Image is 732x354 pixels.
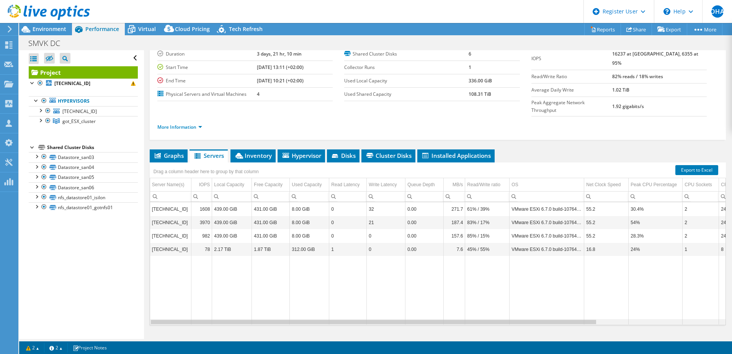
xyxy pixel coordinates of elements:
td: Column Read/Write ratio, Value 45% / 55% [465,243,510,256]
span: Cloud Pricing [175,25,210,33]
td: Column Read Latency, Value 0 [329,229,367,243]
label: IOPS [531,55,612,62]
b: 1 [469,64,471,70]
a: Export [652,23,687,35]
td: Column Local Capacity, Filter cell [212,191,252,202]
a: More [687,23,722,35]
td: Free Capacity Column [252,178,290,192]
label: Read/Write Ratio [531,73,612,80]
span: Virtual [138,25,156,33]
span: Graphs [154,152,184,159]
td: Local Capacity Column [212,178,252,192]
td: IOPS Column [191,178,212,192]
div: Server Name(s) [152,180,185,189]
td: Column Net Clock Speed, Value 55.2 [584,229,629,243]
td: Column Write Latency, Value 21 [367,216,405,229]
td: Column Free Capacity, Value 1.87 TiB [252,243,290,256]
td: Column Write Latency, Value 0 [367,229,405,243]
td: Column Server Name(s), Value 172.16.0.153 [150,229,191,243]
td: Column MB/s, Value 271.7 [444,202,465,216]
td: Column IOPS, Filter cell [191,191,212,202]
td: Column IOPS, Value 3970 [191,216,212,229]
a: Export to Excel [675,165,718,175]
td: Column Local Capacity, Value 439.00 GiB [212,216,252,229]
td: Column Queue Depth, Value 0.00 [405,216,444,229]
a: nfs_datastore01_isilon [29,192,138,202]
a: Datastore_san06 [29,182,138,192]
label: Duration [157,50,257,58]
td: Column IOPS, Value 1608 [191,202,212,216]
td: Column Local Capacity, Value 439.00 GiB [212,202,252,216]
span: Environment [33,25,66,33]
td: Write Latency Column [367,178,405,192]
a: nfs_datastore01_gotnfs01 [29,202,138,212]
td: Column Used Capacity, Value 8.00 GiB [290,202,329,216]
td: Column Server Name(s), Value 172.16.0.151 [150,202,191,216]
a: More Information [157,124,202,130]
td: Column Net Clock Speed, Value 55.2 [584,216,629,229]
td: Used Capacity Column [290,178,329,192]
div: Peak CPU Percentage [631,180,677,189]
td: MB/s Column [444,178,465,192]
div: Shared Cluster Disks [47,143,138,152]
b: 1.02 TiB [612,87,629,93]
td: Column OS, Value VMware ESXi 6.7.0 build-10764712 [510,229,584,243]
a: Share [621,23,652,35]
span: OHA [711,5,724,18]
span: Tech Refresh [229,25,263,33]
td: OS Column [510,178,584,192]
td: Column Read Latency, Value 0 [329,202,367,216]
span: Disks [331,152,356,159]
td: Column Free Capacity, Value 431.00 GiB [252,202,290,216]
td: Column Net Clock Speed, Filter cell [584,191,629,202]
td: Column Read Latency, Value 0 [329,216,367,229]
td: Column Read/Write ratio, Filter cell [465,191,510,202]
td: Column CPU Sockets, Filter cell [683,191,719,202]
td: Column Write Latency, Value 0 [367,243,405,256]
td: Column Queue Depth, Value 0.00 [405,243,444,256]
td: Column Peak CPU Percentage, Value 30.4% [629,202,683,216]
td: Column OS, Value VMware ESXi 6.7.0 build-10764712 [510,243,584,256]
a: 2 [44,343,68,352]
td: Column Peak CPU Percentage, Value 24% [629,243,683,256]
span: got_ESX_cluster [62,118,96,125]
span: Inventory [234,152,272,159]
td: Column Used Capacity, Filter cell [290,191,329,202]
div: MB/s [453,180,463,189]
span: Servers [193,152,224,159]
b: 16237 at [GEOGRAPHIC_DATA], 6355 at 95% [612,51,698,66]
td: Column Server Name(s), Value 172.16.0.152 [150,216,191,229]
div: Read Latency [331,180,359,189]
div: Queue Depth [407,180,435,189]
b: 3 days, 21 hr, 10 min [257,51,302,57]
td: Peak CPU Percentage Column [629,178,683,192]
td: Column Read/Write ratio, Value 83% / 17% [465,216,510,229]
td: Column IOPS, Value 78 [191,243,212,256]
td: Column IOPS, Value 982 [191,229,212,243]
span: Installed Applications [421,152,491,159]
a: [TECHNICAL_ID] [29,79,138,88]
a: Reports [584,23,621,35]
b: 6 [469,51,471,57]
td: Column Used Capacity, Value 8.00 GiB [290,229,329,243]
b: 336.00 GiB [469,77,492,84]
div: Write Latency [369,180,397,189]
td: Column Net Clock Speed, Value 16.8 [584,243,629,256]
a: Project Notes [67,343,112,352]
td: Read Latency Column [329,178,367,192]
td: Column MB/s, Value 187.4 [444,216,465,229]
label: Physical Servers and Virtual Machines [157,90,257,98]
a: got_ESX_cluster [29,116,138,126]
div: OS [511,180,518,189]
span: Cluster Disks [365,152,412,159]
label: Average Daily Write [531,86,612,94]
b: [DATE] 13:11 (+02:00) [257,64,304,70]
td: Column Net Clock Speed, Value 55.2 [584,202,629,216]
td: Queue Depth Column [405,178,444,192]
td: Column Server Name(s), Filter cell [150,191,191,202]
label: Peak Aggregate Network Throughput [531,99,612,114]
td: Column Queue Depth, Filter cell [405,191,444,202]
td: Column Peak CPU Percentage, Value 54% [629,216,683,229]
td: Net Clock Speed Column [584,178,629,192]
span: Hypervisor [281,152,321,159]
